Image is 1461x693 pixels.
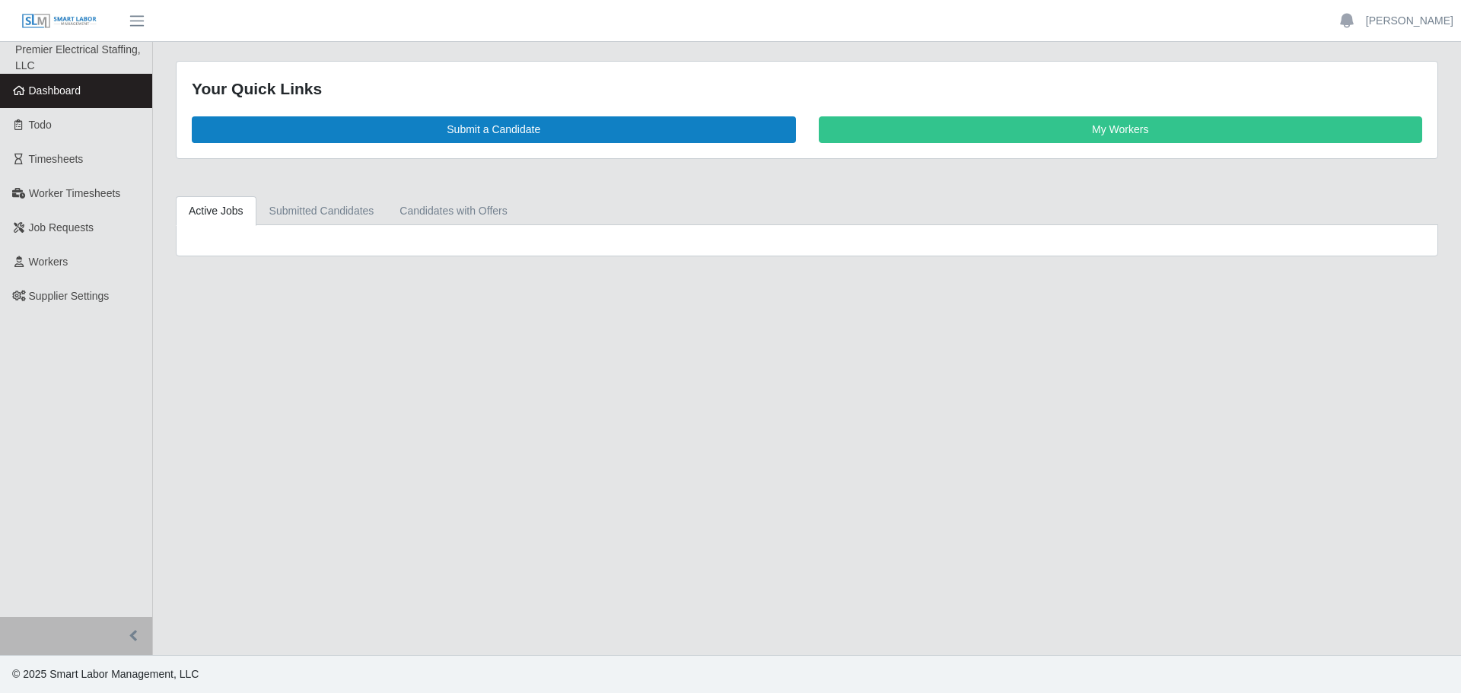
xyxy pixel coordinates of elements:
span: © 2025 Smart Labor Management, LLC [12,668,199,680]
span: Supplier Settings [29,290,110,302]
span: Job Requests [29,221,94,234]
span: Timesheets [29,153,84,165]
a: My Workers [819,116,1423,143]
span: Workers [29,256,68,268]
a: Submit a Candidate [192,116,796,143]
span: Todo [29,119,52,131]
img: SLM Logo [21,13,97,30]
div: Your Quick Links [192,77,1422,101]
a: Candidates with Offers [387,196,520,226]
span: Premier Electrical Staffing, LLC [15,43,141,72]
a: Submitted Candidates [256,196,387,226]
a: [PERSON_NAME] [1366,13,1453,29]
span: Worker Timesheets [29,187,120,199]
span: Dashboard [29,84,81,97]
a: Active Jobs [176,196,256,226]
